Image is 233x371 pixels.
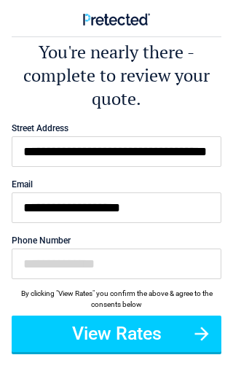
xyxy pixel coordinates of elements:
[12,316,221,352] button: View Rates
[12,41,221,111] h2: You're nearly there - complete to review your quote.
[12,288,221,310] div: By clicking "View Rates" you confirm the above & agree to the consents below
[12,236,221,245] label: Phone Number
[83,13,151,26] img: Main Logo
[12,180,221,189] label: Email
[12,124,221,133] label: Street Address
